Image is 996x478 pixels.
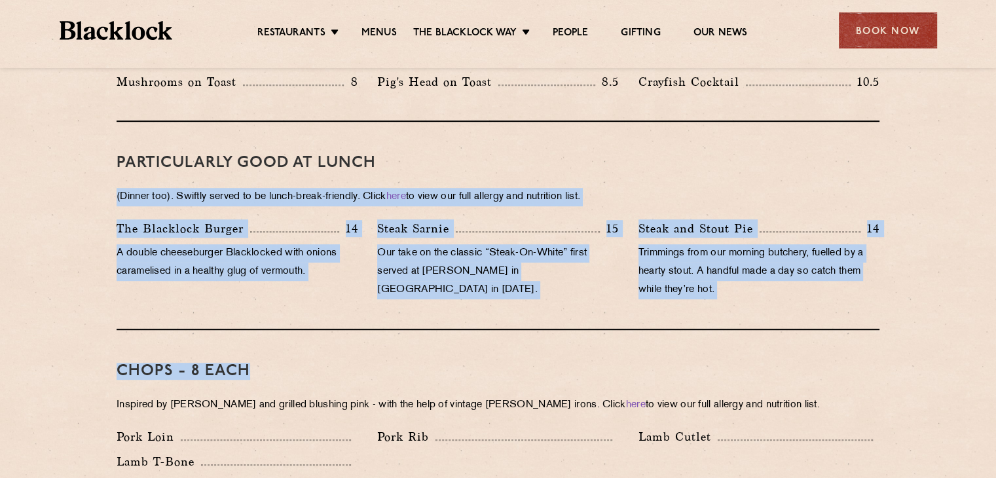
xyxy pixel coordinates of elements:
p: Inspired by [PERSON_NAME] and grilled blushing pink - with the help of vintage [PERSON_NAME] iron... [117,396,879,414]
p: 8.5 [595,73,619,90]
p: (Dinner too). Swiftly served to be lunch-break-friendly. Click to view our full allergy and nutri... [117,188,879,206]
p: Steak Sarnie [377,219,456,238]
a: Our News [693,27,748,41]
a: Restaurants [257,27,325,41]
p: Pork Rib [377,428,435,446]
a: Menus [361,27,397,41]
a: here [386,192,406,202]
a: The Blacklock Way [413,27,517,41]
p: A double cheeseburger Blacklocked with onions caramelised in a healthy glug of vermouth. [117,244,358,281]
div: Book Now [839,12,937,48]
p: Trimmings from our morning butchery, fuelled by a hearty stout. A handful made a day so catch the... [638,244,879,299]
p: Steak and Stout Pie [638,219,760,238]
a: here [626,400,646,410]
p: Pig's Head on Toast [377,73,498,91]
p: 14 [860,220,879,237]
img: BL_Textured_Logo-footer-cropped.svg [60,21,173,40]
a: Gifting [621,27,660,41]
p: The Blacklock Burger [117,219,250,238]
p: 14 [339,220,358,237]
p: 10.5 [851,73,879,90]
p: 15 [600,220,619,237]
p: Our take on the classic “Steak-On-White” first served at [PERSON_NAME] in [GEOGRAPHIC_DATA] in [D... [377,244,618,299]
h3: Chops - 8 each [117,363,879,380]
p: Mushrooms on Toast [117,73,243,91]
p: Crayfish Cocktail [638,73,746,91]
h3: PARTICULARLY GOOD AT LUNCH [117,155,879,172]
a: People [553,27,588,41]
p: 8 [344,73,358,90]
p: Lamb Cutlet [638,428,718,446]
p: Lamb T-Bone [117,452,201,471]
p: Pork Loin [117,428,181,446]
